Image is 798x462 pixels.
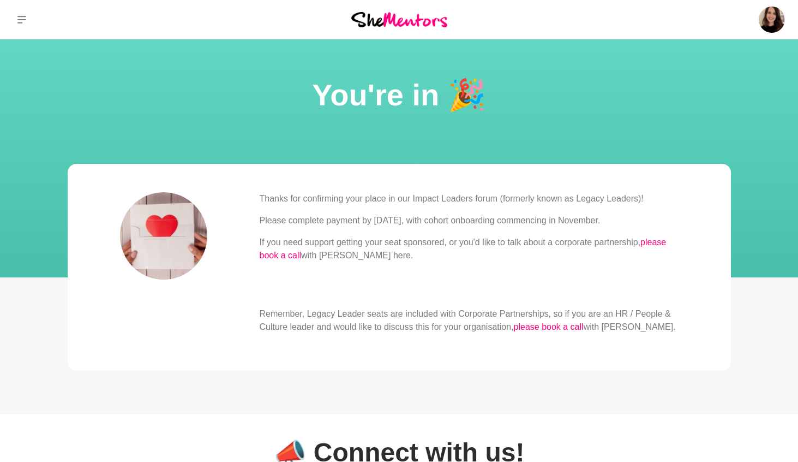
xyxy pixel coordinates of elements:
[514,322,584,331] a: please book a call
[260,236,679,262] p: If you need support getting your seat sponsored, or you'd like to talk about a corporate partners...
[13,74,785,116] h1: You're in 🎉
[759,7,785,33] img: Ali Adey
[260,214,679,227] p: Please complete payment by [DATE], with cohort onboarding commencing in November.
[260,192,679,205] p: Thanks for confirming your place in our Impact Leaders forum (formerly known as Legacy Leaders)!
[351,12,447,27] img: She Mentors Logo
[260,307,679,334] p: Remember, Legacy Leader seats are included with Corporate Partnerships, so if you are an HR / Peo...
